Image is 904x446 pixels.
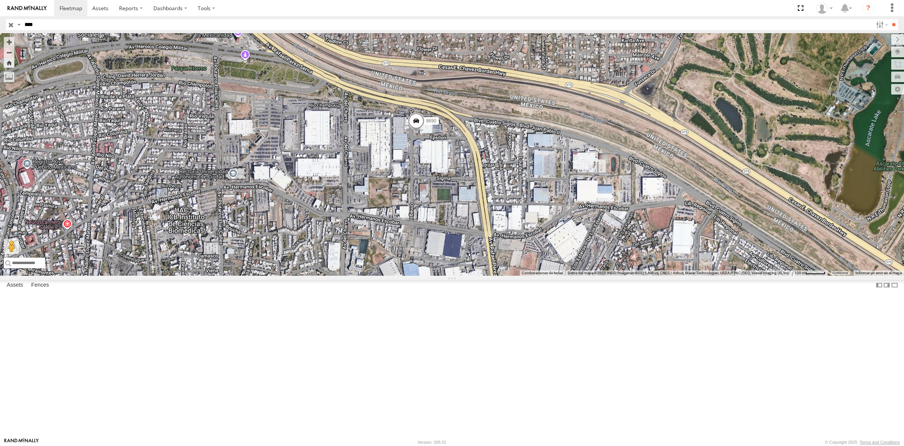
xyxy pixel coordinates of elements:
[891,280,898,291] label: Hide Summary Table
[883,280,890,291] label: Dock Summary Table to the Right
[794,271,805,275] span: 100 m
[814,3,835,14] div: Roberto Garcia
[855,271,902,275] a: Informar un error en el mapa
[4,438,39,446] a: Visit our Website
[792,270,828,276] button: Escala del mapa: 100 m por 49 píxeles
[3,280,27,290] label: Assets
[832,272,848,275] a: Condiciones
[4,58,14,68] button: Zoom Home
[862,2,874,14] i: ?
[568,271,790,275] span: Datos del mapa ©2025 INEGI Imágenes ©2025 Airbus, CNES / Airbus, Maxar Technologies, USDA/FPAC/GE...
[875,280,883,291] label: Dock Summary Table to the Left
[426,119,436,124] span: 8690
[27,280,53,290] label: Fences
[8,6,47,11] img: rand-logo.svg
[873,19,889,30] label: Search Filter Options
[4,72,14,82] label: Measure
[891,84,904,95] label: Map Settings
[4,47,14,58] button: Zoom out
[825,440,900,444] div: © Copyright 2025 -
[4,239,19,254] button: Arrastra el hombrecito naranja al mapa para abrir Street View
[4,37,14,47] button: Zoom in
[16,19,22,30] label: Search Query
[860,440,900,444] a: Terms and Conditions
[522,270,563,276] button: Combinaciones de teclas
[418,440,446,444] div: Version: 305.01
